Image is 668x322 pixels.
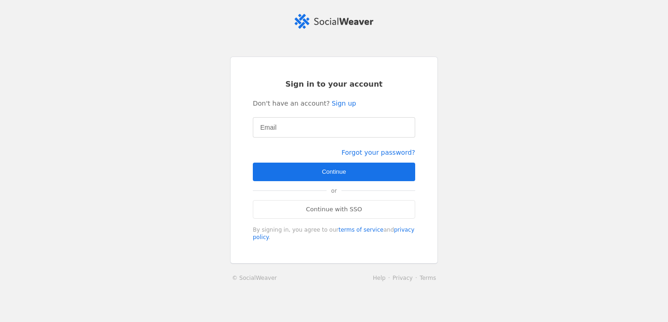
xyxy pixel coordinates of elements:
[332,99,356,108] a: Sign up
[385,273,392,283] li: ·
[392,275,412,281] a: Privacy
[253,227,414,240] a: privacy policy
[253,99,330,108] span: Don't have an account?
[253,226,415,241] div: By signing in, you agree to our and .
[232,273,277,283] a: © SocialWeaver
[339,227,384,233] a: terms of service
[420,275,436,281] a: Terms
[253,163,415,181] button: Continue
[285,79,383,89] span: Sign in to your account
[260,122,276,133] mat-label: Email
[341,149,415,156] a: Forgot your password?
[413,273,420,283] li: ·
[373,275,385,281] a: Help
[253,200,415,219] a: Continue with SSO
[322,167,346,177] span: Continue
[327,182,341,200] span: or
[260,122,408,133] input: Email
